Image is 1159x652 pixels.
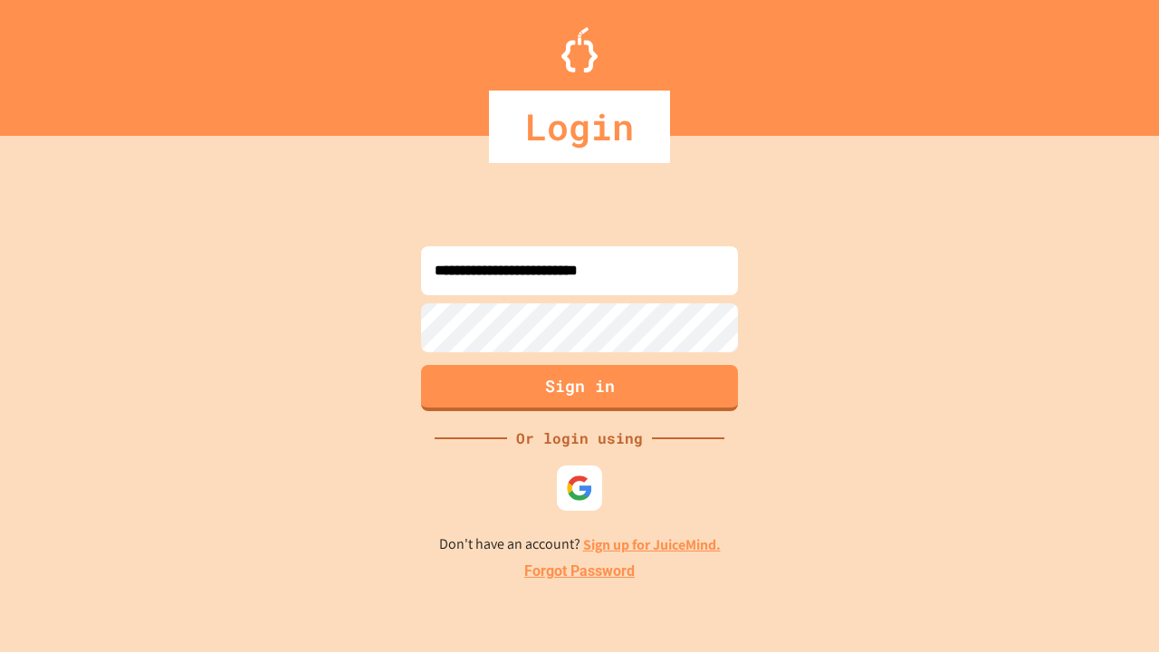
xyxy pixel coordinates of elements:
a: Sign up for JuiceMind. [583,535,721,554]
img: Logo.svg [561,27,598,72]
div: Login [489,91,670,163]
div: Or login using [507,427,652,449]
button: Sign in [421,365,738,411]
img: google-icon.svg [566,475,593,502]
a: Forgot Password [524,561,635,582]
p: Don't have an account? [439,533,721,556]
